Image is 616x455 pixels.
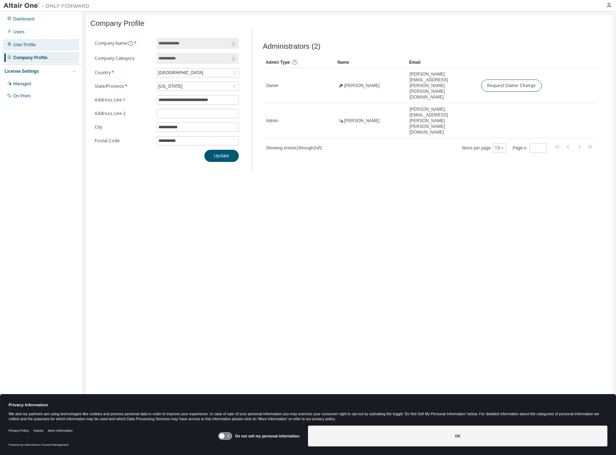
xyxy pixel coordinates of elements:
[95,138,152,144] label: Postal Code
[409,57,475,68] div: Email
[409,106,475,135] span: [PERSON_NAME][EMAIL_ADDRESS][PERSON_NAME][PERSON_NAME][DOMAIN_NAME]
[204,150,239,162] button: Update
[95,56,152,61] label: Company Category
[266,83,279,88] span: Owner
[95,83,152,89] label: State/Province
[13,93,30,99] div: On Prem
[95,97,152,103] label: Address Line 1
[513,143,547,153] span: Page n.
[344,83,380,88] span: [PERSON_NAME]
[13,29,24,35] div: Users
[481,80,542,92] button: Request Owner Change
[266,60,290,65] span: Admin Type
[337,57,403,68] div: Name
[157,82,184,90] div: [US_STATE]
[462,143,506,153] span: Items per page
[128,40,133,46] button: information
[266,118,278,124] span: Admin
[263,42,321,51] span: Administrators (2)
[13,16,34,22] div: Dashboard
[157,68,238,77] div: [GEOGRAPHIC_DATA]
[157,69,204,77] div: [GEOGRAPHIC_DATA]
[344,118,380,124] span: [PERSON_NAME]
[90,19,144,28] span: Company Profile
[495,145,504,151] button: 10
[13,42,36,48] div: User Profile
[95,70,152,76] label: Country
[13,81,31,87] div: Managed
[157,82,238,91] div: [US_STATE]
[95,40,152,46] label: Company Name
[95,111,152,116] label: Address Line 2
[13,55,47,61] div: Company Profile
[409,71,475,100] span: [PERSON_NAME][EMAIL_ADDRESS][PERSON_NAME][PERSON_NAME][DOMAIN_NAME]
[4,2,93,9] img: Altair One
[5,68,39,74] div: License Settings
[266,145,322,150] span: Showing entries 1 through 2 of 2
[95,124,152,130] label: City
